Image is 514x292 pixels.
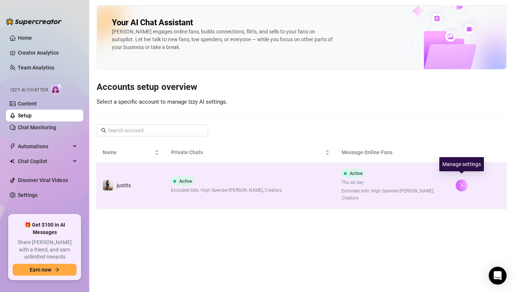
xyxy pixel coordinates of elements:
[439,157,484,171] div: Manage settings
[18,124,56,130] a: Chat Monitoring
[171,148,324,156] span: Private Chats
[13,239,77,261] span: Share [PERSON_NAME] with a friend, and earn unlimited rewards
[108,126,198,134] input: Search account
[13,221,77,236] span: 🎁 Get $100 in AI Messages
[18,35,32,41] a: Home
[112,28,335,51] div: [PERSON_NAME] engages online fans, builds connections, flirts, and sells to your fans on autopilo...
[489,267,507,285] div: Open Intercom Messenger
[101,128,106,133] span: search
[165,142,336,163] th: Private Chats
[171,187,282,194] span: Excluded lists: High Spender-[PERSON_NAME], Creators
[6,18,62,25] img: logo-BBDzfeDw.svg
[342,188,443,202] span: Excluded lists: High Spender-[PERSON_NAME], Creators
[18,155,71,167] span: Chat Copilot
[179,178,192,184] span: Active
[459,183,464,188] span: right
[54,267,59,272] span: arrow-right
[103,180,113,191] img: justits
[97,142,165,163] th: Name
[456,179,468,191] button: right
[18,47,77,59] a: Creator Analytics
[18,101,37,107] a: Content
[112,17,193,28] h2: Your AI Chat Assistant
[342,179,443,186] span: Thu all day
[97,81,507,93] h3: Accounts setup overview
[336,142,449,163] th: Message Online Fans
[18,177,68,183] a: Discover Viral Videos
[13,264,77,276] button: Earn nowarrow-right
[18,65,54,71] a: Team Analytics
[51,84,62,94] img: AI Chatter
[97,98,227,105] span: Select a specific account to manage Izzy AI settings.
[117,182,131,188] span: justits
[103,148,153,156] span: Name
[10,143,16,149] span: thunderbolt
[30,267,51,273] span: Earn now
[18,192,38,198] a: Settings
[18,113,32,119] a: Setup
[350,171,363,176] span: Active
[10,159,14,164] img: Chat Copilot
[18,140,71,152] span: Automations
[10,87,48,94] span: Izzy AI Chatter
